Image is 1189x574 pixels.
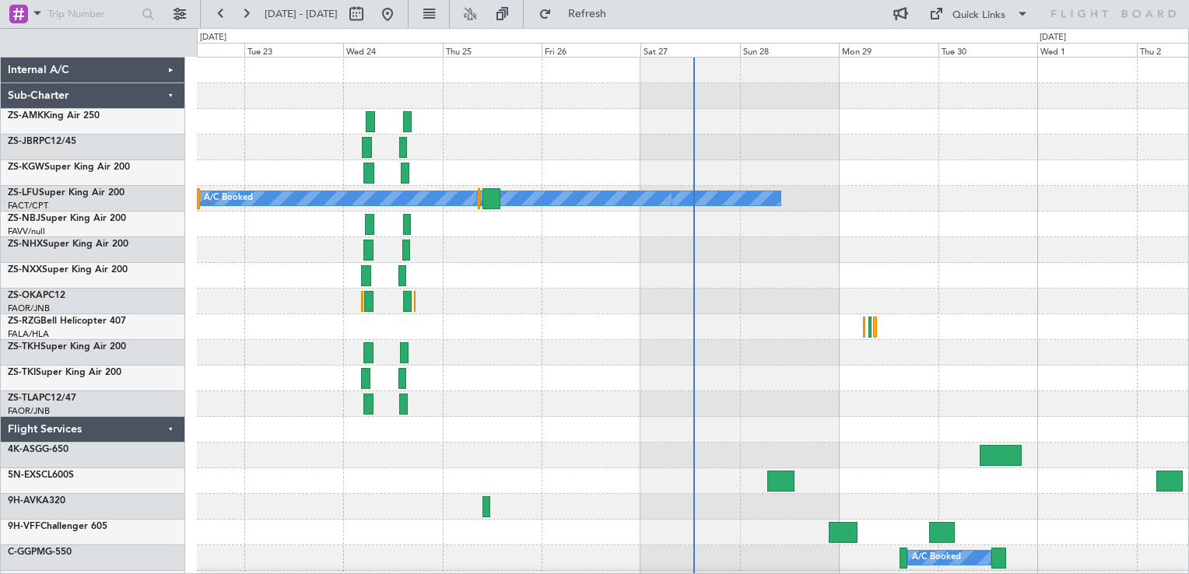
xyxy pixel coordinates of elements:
span: ZS-NXX [8,265,42,275]
a: FAOR/JNB [8,405,50,417]
button: Quick Links [921,2,1036,26]
span: ZS-TKH [8,342,40,352]
span: ZS-OKA [8,291,43,300]
a: C-GGPMG-550 [8,548,72,557]
a: FAVV/null [8,226,45,237]
div: Sun 28 [740,43,839,57]
a: 5N-EXSCL600S [8,471,74,480]
a: ZS-AMKKing Air 250 [8,111,100,121]
div: [DATE] [200,31,226,44]
a: 9H-VFFChallenger 605 [8,522,107,531]
div: Tue 30 [938,43,1037,57]
span: 9H-VFF [8,522,40,531]
span: ZS-AMK [8,111,44,121]
span: 9H-AVK [8,496,42,506]
div: Tue 23 [244,43,343,57]
div: Wed 24 [343,43,442,57]
a: ZS-JBRPC12/45 [8,137,76,146]
div: [DATE] [1040,31,1066,44]
span: ZS-LFU [8,188,39,198]
a: ZS-KGWSuper King Air 200 [8,163,130,172]
div: A/C Booked [912,546,961,569]
a: 9H-AVKA320 [8,496,65,506]
a: 4K-ASGG-650 [8,445,68,454]
div: Quick Links [952,8,1005,23]
span: 4K-ASG [8,445,42,454]
a: ZS-OKAPC12 [8,291,65,300]
div: Mon 29 [839,43,938,57]
a: ZS-NHXSuper King Air 200 [8,240,128,249]
span: ZS-TKI [8,368,36,377]
button: Refresh [531,2,625,26]
div: Wed 1 [1037,43,1136,57]
div: Fri 26 [542,43,640,57]
a: FAOR/JNB [8,303,50,314]
span: C-GGPM [8,548,45,557]
div: Thu 25 [443,43,542,57]
input: Trip Number [47,2,137,26]
a: ZS-TKISuper King Air 200 [8,368,121,377]
a: FALA/HLA [8,328,49,340]
a: ZS-NBJSuper King Air 200 [8,214,126,223]
a: ZS-LFUSuper King Air 200 [8,188,125,198]
span: ZS-TLA [8,394,39,403]
span: [DATE] - [DATE] [265,7,338,21]
span: 5N-EXS [8,471,41,480]
a: FACT/CPT [8,200,48,212]
span: ZS-KGW [8,163,44,172]
span: ZS-NHX [8,240,43,249]
span: ZS-JBR [8,137,39,146]
div: Sat 27 [640,43,739,57]
a: ZS-RZGBell Helicopter 407 [8,317,126,326]
a: ZS-TKHSuper King Air 200 [8,342,126,352]
span: ZS-NBJ [8,214,40,223]
span: Refresh [555,9,620,19]
div: A/C Booked [204,187,253,210]
a: ZS-NXXSuper King Air 200 [8,265,128,275]
a: ZS-TLAPC12/47 [8,394,76,403]
span: ZS-RZG [8,317,40,326]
